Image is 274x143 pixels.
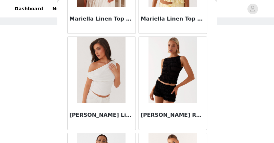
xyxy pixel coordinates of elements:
[148,37,197,103] img: Messina Ruched Tank Top - Black
[249,4,256,14] div: avatar
[70,111,134,119] h3: [PERSON_NAME] Linen One Shoulder Top - White
[77,37,126,103] img: Marissa Linen One Shoulder Top - White
[141,15,205,23] h3: Mariella Linen Top - Yellow
[141,111,205,119] h3: [PERSON_NAME] Ruched Tank Top - Black
[11,1,47,16] a: Dashboard
[48,1,81,16] a: Networks
[70,15,134,23] h3: Mariella Linen Top - White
